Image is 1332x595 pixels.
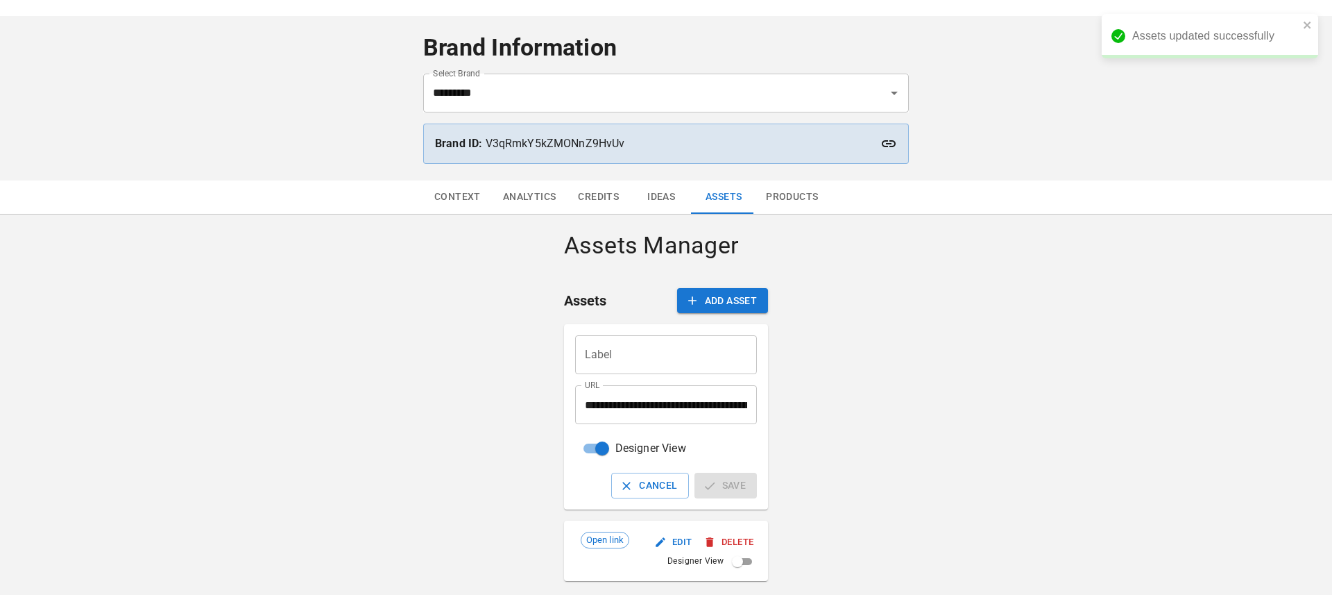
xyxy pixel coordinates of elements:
button: Context [423,181,492,214]
button: Credits [567,181,630,214]
label: Select Brand [433,67,480,79]
button: Assets [692,181,755,214]
h4: Brand Information [423,33,909,62]
button: Delete [701,532,757,553]
button: Ideas [630,181,692,214]
p: V3qRmkY5kZMONnZ9HvUv [435,135,897,152]
button: close [1303,19,1313,33]
button: Cancel [611,473,688,498]
button: Add Asset [677,288,769,314]
span: Open link [581,533,629,547]
label: URL [585,379,600,391]
button: Edit [651,532,696,553]
h4: Assets Manager [564,231,769,260]
button: Analytics [492,181,567,214]
button: Products [755,181,829,214]
div: Assets updated successfully [1132,28,1299,44]
h6: Assets [564,290,607,312]
div: Open link [581,532,629,548]
span: Designer View [667,555,724,569]
span: Designer View [615,440,686,457]
button: Open [885,83,904,103]
strong: Brand ID: [435,137,482,150]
